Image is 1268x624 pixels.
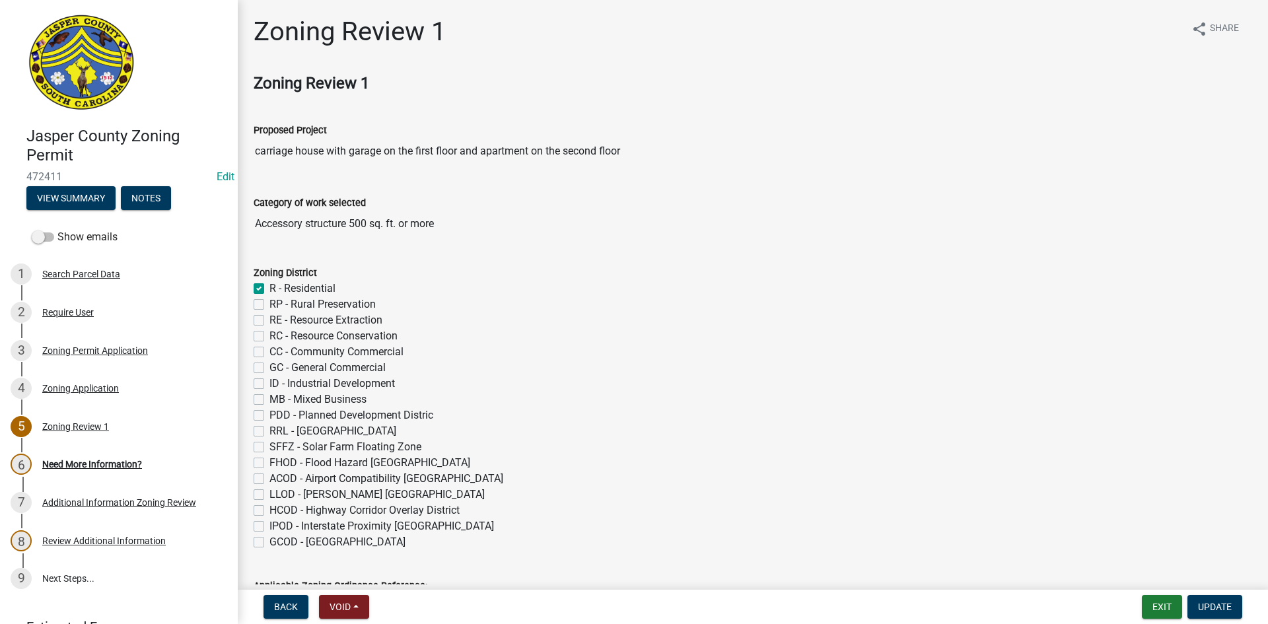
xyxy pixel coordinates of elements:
[11,492,32,513] div: 7
[269,360,386,376] label: GC - General Commercial
[42,422,109,431] div: Zoning Review 1
[269,503,460,518] label: HCOD - Highway Corridor Overlay District
[11,263,32,285] div: 1
[269,487,485,503] label: LLOD - [PERSON_NAME] [GEOGRAPHIC_DATA]
[121,193,171,204] wm-modal-confirm: Notes
[42,308,94,317] div: Require User
[269,344,404,360] label: CC - Community Commercial
[217,170,234,183] a: Edit
[1191,21,1207,37] i: share
[217,170,234,183] wm-modal-confirm: Edit Application Number
[254,199,366,208] label: Category of work selected
[269,439,421,455] label: SFFZ - Solar Farm Floating Zone
[269,534,405,550] label: GCOD - [GEOGRAPHIC_DATA]
[1198,602,1232,612] span: Update
[330,602,351,612] span: Void
[269,455,470,471] label: FHOD - Flood Hazard [GEOGRAPHIC_DATA]
[319,595,369,619] button: Void
[26,14,137,113] img: Jasper County, South Carolina
[254,16,446,48] h1: Zoning Review 1
[269,328,398,344] label: RC - Resource Conservation
[11,416,32,437] div: 5
[269,407,433,423] label: PDD - Planned Development Distric
[1210,21,1239,37] span: Share
[26,127,227,165] h4: Jasper County Zoning Permit
[42,460,142,469] div: Need More Information?
[42,498,196,507] div: Additional Information Zoning Review
[269,518,494,534] label: IPOD - Interstate Proximity [GEOGRAPHIC_DATA]
[42,346,148,355] div: Zoning Permit Application
[42,536,166,545] div: Review Additional Information
[26,193,116,204] wm-modal-confirm: Summary
[42,269,120,279] div: Search Parcel Data
[269,281,335,296] label: R - Residential
[32,229,118,245] label: Show emails
[121,186,171,210] button: Notes
[269,312,382,328] label: RE - Resource Extraction
[26,186,116,210] button: View Summary
[269,423,396,439] label: RRL - [GEOGRAPHIC_DATA]
[254,126,327,135] label: Proposed Project
[11,340,32,361] div: 3
[269,296,376,312] label: RP - Rural Preservation
[11,454,32,475] div: 6
[11,302,32,323] div: 2
[1142,595,1182,619] button: Exit
[264,595,308,619] button: Back
[254,269,317,278] label: Zoning District
[42,384,119,393] div: Zoning Application
[254,74,369,92] strong: Zoning Review 1
[26,170,211,183] span: 472411
[11,378,32,399] div: 4
[274,602,298,612] span: Back
[269,376,395,392] label: ID - Industrial Development
[11,530,32,551] div: 8
[269,471,503,487] label: ACOD - Airport Compatibility [GEOGRAPHIC_DATA]
[254,582,427,591] label: Applicable Zoning Ordinance Reference:
[1181,16,1250,42] button: shareShare
[11,568,32,589] div: 9
[269,392,367,407] label: MB - Mixed Business
[1187,595,1242,619] button: Update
